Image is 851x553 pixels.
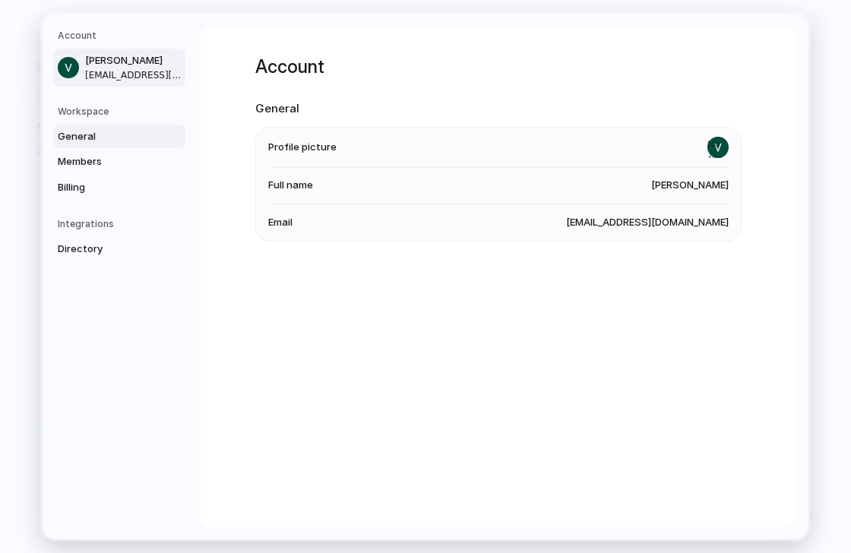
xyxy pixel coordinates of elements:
span: Billing [58,180,155,195]
h5: Workspace [58,105,185,118]
a: General [53,125,185,149]
span: Members [58,154,155,169]
h2: General [255,100,742,118]
h1: Account [255,53,742,81]
span: [EMAIL_ADDRESS][DOMAIN_NAME] [566,215,729,230]
span: Full name [268,178,313,193]
h5: Account [58,29,185,43]
span: [PERSON_NAME] [85,53,182,68]
span: Directory [58,242,155,257]
a: Billing [53,175,185,200]
a: Members [53,150,185,174]
span: Profile picture [268,140,337,155]
span: General [58,129,155,144]
a: Directory [53,237,185,261]
h5: Integrations [58,217,185,231]
a: [PERSON_NAME][EMAIL_ADDRESS][DOMAIN_NAME] [53,49,185,87]
span: [PERSON_NAME] [651,178,729,193]
span: [EMAIL_ADDRESS][DOMAIN_NAME] [85,68,182,82]
span: Email [268,215,293,230]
